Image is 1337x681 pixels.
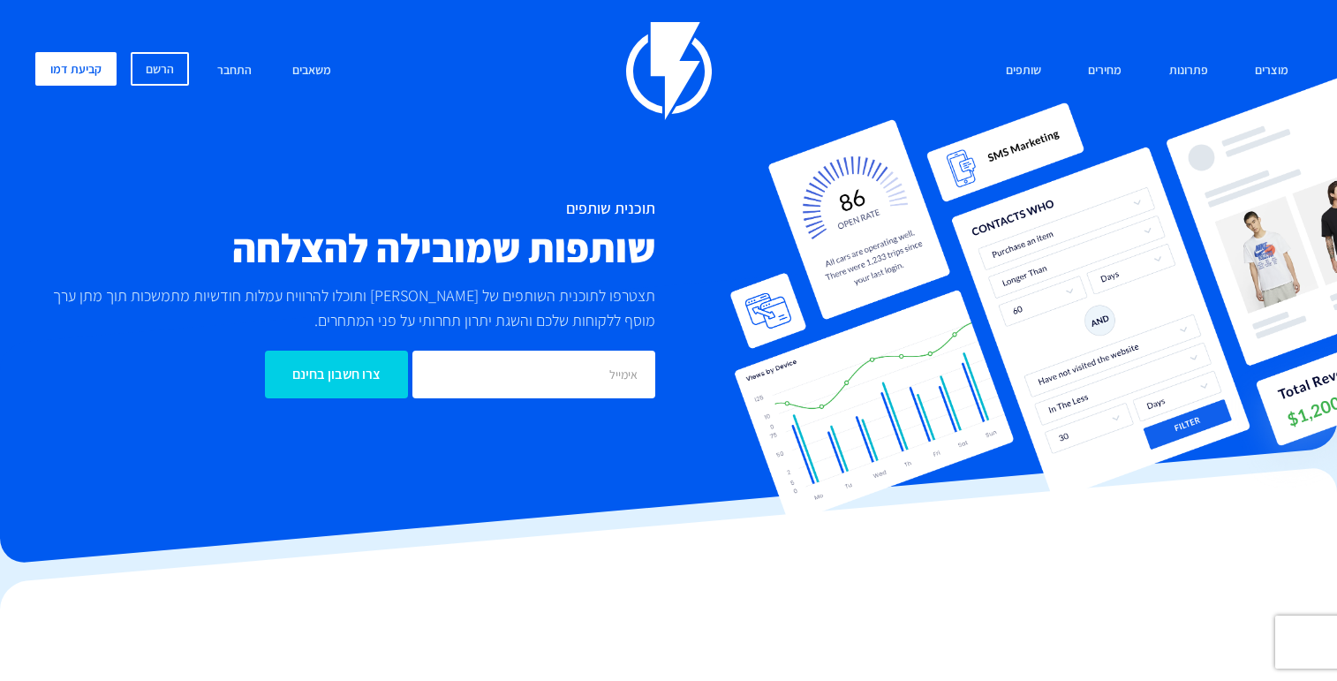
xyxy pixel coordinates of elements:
a: מוצרים [1242,52,1302,90]
a: משאבים [279,52,344,90]
h2: שותפות שמובילה להצלחה [49,226,655,270]
a: מחירים [1075,52,1135,90]
a: פתרונות [1156,52,1221,90]
input: אימייל [412,351,655,398]
p: תצטרפו לתוכנית השותפים של [PERSON_NAME] ותוכלו להרוויח עמלות חודשיות מתמשכות תוך מתן ערך מוסף ללק... [49,284,655,333]
a: הרשם [131,52,189,86]
a: שותפים [993,52,1054,90]
a: התחבר [204,52,265,90]
a: קביעת דמו [35,52,117,86]
h1: תוכנית שותפים [49,200,655,217]
input: צרו חשבון בחינם [265,351,408,398]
